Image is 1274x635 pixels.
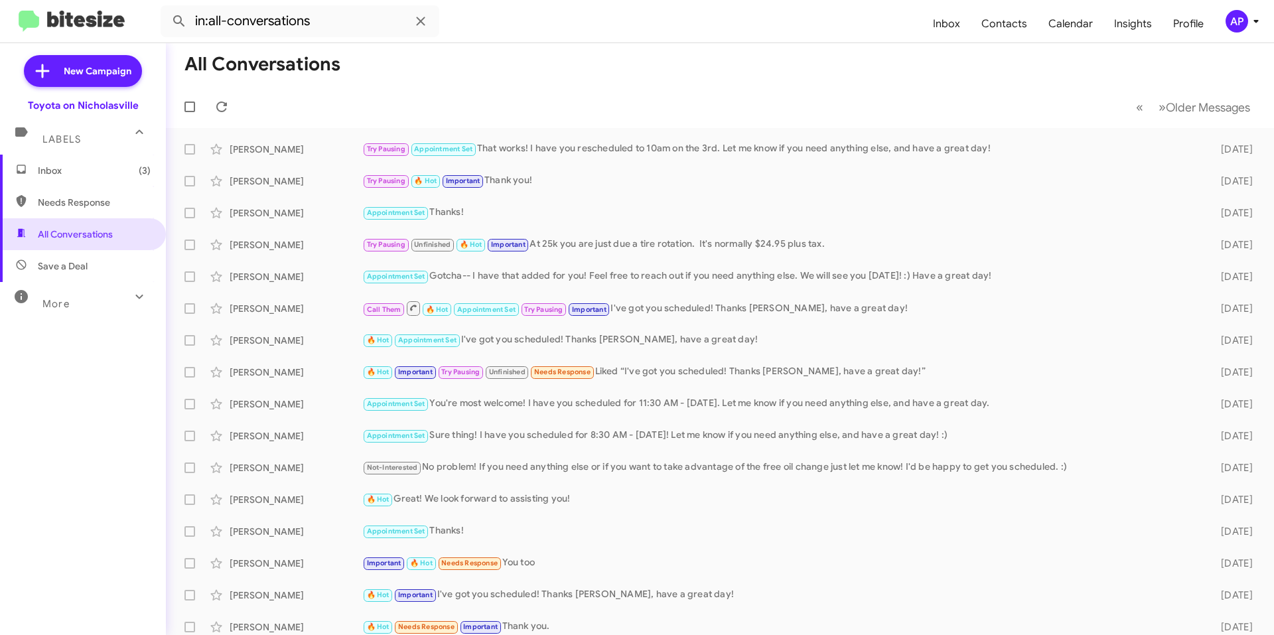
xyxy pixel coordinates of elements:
span: Calendar [1038,5,1103,43]
span: Unfinished [489,368,526,376]
div: I've got you scheduled! Thanks [PERSON_NAME], have a great day! [362,332,1200,348]
div: [DATE] [1200,525,1263,538]
span: Needs Response [398,622,455,631]
span: Important [446,176,480,185]
button: Next [1151,94,1258,121]
div: [PERSON_NAME] [230,270,362,283]
span: 🔥 Hot [410,559,433,567]
div: Thank you. [362,619,1200,634]
span: Appointment Set [457,305,516,314]
div: I've got you scheduled! Thanks [PERSON_NAME], have a great day! [362,300,1200,317]
span: « [1136,99,1143,115]
span: More [42,298,70,310]
span: Important [398,591,433,599]
div: [PERSON_NAME] [230,589,362,602]
span: Try Pausing [524,305,563,314]
div: [PERSON_NAME] [230,620,362,634]
div: [DATE] [1200,238,1263,251]
div: [DATE] [1200,334,1263,347]
span: Older Messages [1166,100,1250,115]
span: Appointment Set [367,272,425,281]
div: [DATE] [1200,143,1263,156]
span: (3) [139,164,151,177]
div: Great! We look forward to assisting you! [362,492,1200,507]
span: Labels [42,133,81,145]
div: [PERSON_NAME] [230,557,362,570]
div: That works! I have you rescheduled to 10am on the 3rd. Let me know if you need anything else, and... [362,141,1200,157]
div: [DATE] [1200,302,1263,315]
div: [PERSON_NAME] [230,206,362,220]
span: Not-Interested [367,463,418,472]
div: [PERSON_NAME] [230,175,362,188]
button: AP [1214,10,1259,33]
span: » [1159,99,1166,115]
span: Contacts [971,5,1038,43]
span: Inbox [38,164,151,177]
div: [PERSON_NAME] [230,493,362,506]
span: Try Pausing [367,176,405,185]
div: [DATE] [1200,493,1263,506]
a: Profile [1163,5,1214,43]
span: All Conversations [38,228,113,241]
div: Thanks! [362,205,1200,220]
div: I've got you scheduled! Thanks [PERSON_NAME], have a great day! [362,587,1200,602]
span: Try Pausing [367,145,405,153]
span: 🔥 Hot [367,495,389,504]
a: Insights [1103,5,1163,43]
div: [DATE] [1200,397,1263,411]
span: Important [367,559,401,567]
div: Thank you! [362,173,1200,188]
div: [DATE] [1200,206,1263,220]
div: Thanks! [362,524,1200,539]
span: Needs Response [534,368,591,376]
div: [PERSON_NAME] [230,302,362,315]
div: You too [362,555,1200,571]
div: [PERSON_NAME] [230,397,362,411]
div: [DATE] [1200,589,1263,602]
div: At 25k you are just due a tire rotation. It's normally $24.95 plus tax. [362,237,1200,252]
span: Try Pausing [441,368,480,376]
div: [DATE] [1200,557,1263,570]
div: You're most welcome! I have you scheduled for 11:30 AM - [DATE]. Let me know if you need anything... [362,396,1200,411]
span: New Campaign [64,64,131,78]
div: [PERSON_NAME] [230,334,362,347]
span: Needs Response [441,559,498,567]
span: Call Them [367,305,401,314]
div: Gotcha-- I have that added for you! Feel free to reach out if you need anything else. We will see... [362,269,1200,284]
div: [DATE] [1200,270,1263,283]
div: Sure thing! I have you scheduled for 8:30 AM - [DATE]! Let me know if you need anything else, and... [362,428,1200,443]
a: New Campaign [24,55,142,87]
div: [DATE] [1200,175,1263,188]
div: [PERSON_NAME] [230,366,362,379]
div: [PERSON_NAME] [230,238,362,251]
nav: Page navigation example [1129,94,1258,121]
div: [PERSON_NAME] [230,461,362,474]
div: [PERSON_NAME] [230,429,362,443]
span: Important [398,368,433,376]
span: Appointment Set [414,145,472,153]
span: Appointment Set [367,431,425,440]
div: [DATE] [1200,461,1263,474]
span: Needs Response [38,196,151,209]
span: 🔥 Hot [367,336,389,344]
span: Appointment Set [367,208,425,217]
div: [PERSON_NAME] [230,525,362,538]
span: Unfinished [414,240,451,249]
span: 🔥 Hot [367,622,389,631]
div: No problem! If you need anything else or if you want to take advantage of the free oil change jus... [362,460,1200,475]
span: 🔥 Hot [426,305,449,314]
div: [DATE] [1200,429,1263,443]
h1: All Conversations [184,54,340,75]
span: Try Pausing [367,240,405,249]
a: Inbox [922,5,971,43]
div: AP [1226,10,1248,33]
div: [DATE] [1200,620,1263,634]
button: Previous [1128,94,1151,121]
span: Important [491,240,526,249]
span: Important [572,305,606,314]
span: Save a Deal [38,259,88,273]
div: Liked “I've got you scheduled! Thanks [PERSON_NAME], have a great day!” [362,364,1200,380]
